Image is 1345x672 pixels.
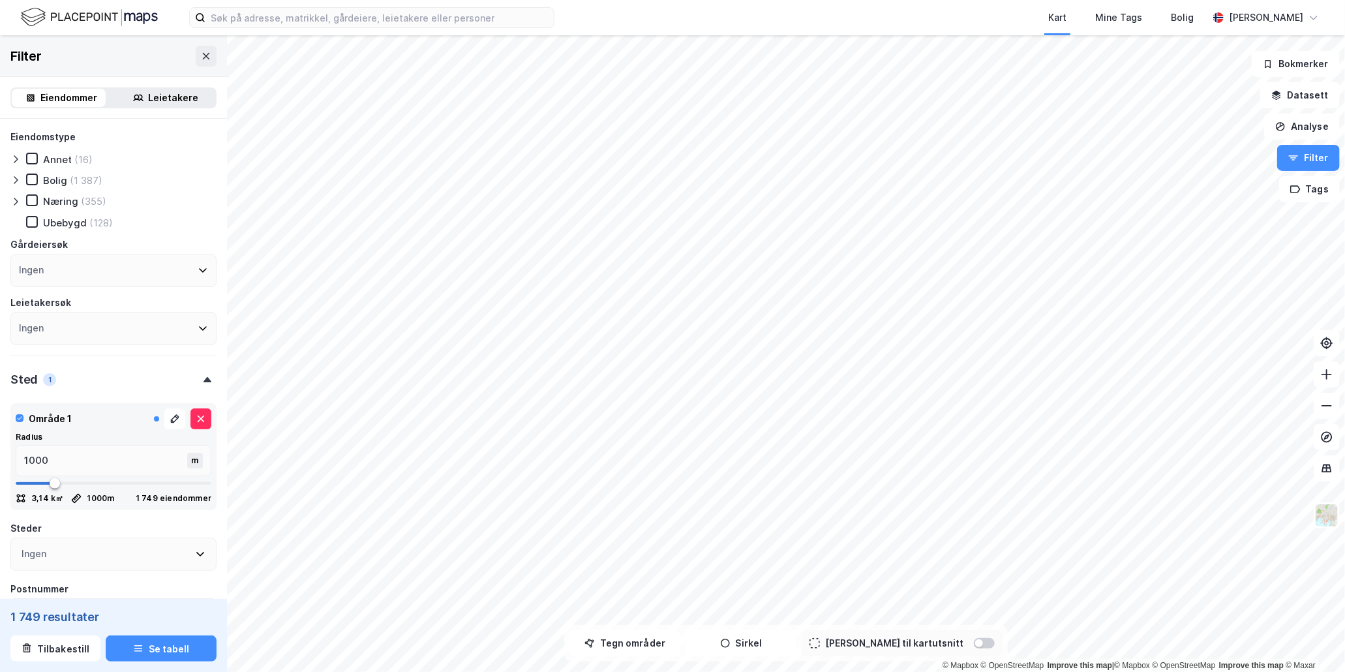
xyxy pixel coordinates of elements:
div: | [943,659,1316,672]
button: Se tabell [106,635,217,662]
button: Bokmerker [1252,51,1340,77]
div: (355) [81,195,106,207]
iframe: Chat Widget [1280,609,1345,672]
img: logo.f888ab2527a4732fd821a326f86c7f29.svg [21,6,158,29]
div: [PERSON_NAME] [1229,10,1303,25]
div: Annet [43,153,72,166]
div: Filter [10,46,42,67]
button: Sirkel [686,630,796,656]
a: OpenStreetMap [981,661,1044,670]
input: m [16,446,190,476]
button: Filter [1277,145,1340,171]
input: Søk på adresse, matrikkel, gårdeiere, leietakere eller personer [205,8,554,27]
div: Mine Tags [1095,10,1142,25]
div: Bolig [43,174,67,187]
a: Mapbox [943,661,978,670]
div: [PERSON_NAME] til kartutsnitt [825,635,963,651]
div: 1000 m [87,493,114,504]
button: Tegn områder [569,630,680,656]
div: Bolig [1171,10,1194,25]
button: Analyse [1264,114,1340,140]
div: 1 [43,373,56,386]
a: Improve this map [1048,661,1112,670]
div: Leietakere [149,90,199,106]
div: Leietakersøk [10,295,71,311]
div: Ingen [19,262,44,278]
div: 3,14 k㎡ [31,493,63,504]
button: Tags [1279,176,1340,202]
button: Datasett [1260,82,1340,108]
a: Mapbox [1114,661,1150,670]
div: Radius [16,432,211,442]
div: Postnummer [10,581,68,597]
div: (16) [74,153,93,166]
a: Improve this map [1219,661,1284,670]
div: Eiendommer [41,90,98,106]
div: 1 749 resultater [10,609,217,625]
div: Sted [10,372,38,388]
button: Tilbakestill [10,635,100,662]
div: Kart [1048,10,1066,25]
div: Ingen [22,546,46,562]
div: Steder [10,521,42,536]
div: Ubebygd [43,217,87,229]
div: Ingen [19,320,44,336]
a: OpenStreetMap [1153,661,1216,670]
div: Eiendomstype [10,129,76,145]
div: Gårdeiersøk [10,237,68,252]
div: Område 1 [29,411,72,427]
div: m [187,453,203,468]
img: Z [1314,503,1339,528]
div: (1 387) [70,174,102,187]
div: Næring [43,195,78,207]
div: 1 749 eiendommer [136,493,211,504]
div: (128) [89,217,113,229]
